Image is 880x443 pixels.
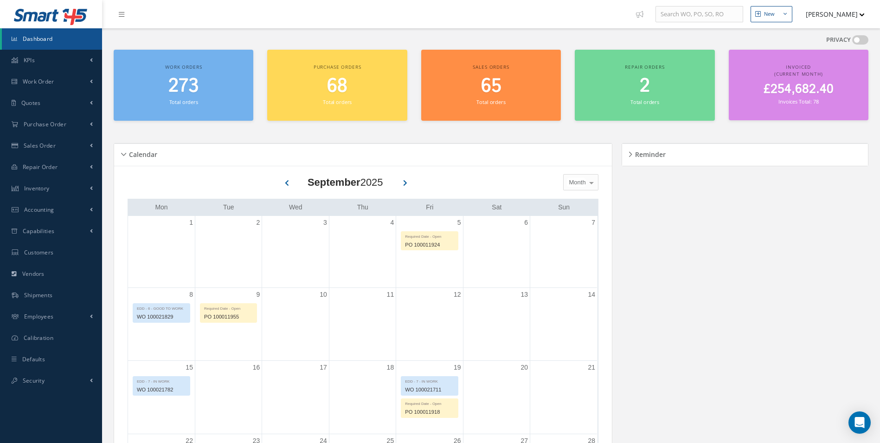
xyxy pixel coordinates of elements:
[530,287,597,361] td: September 14, 2025
[401,232,457,240] div: Required Date - Open
[308,175,383,190] div: 2025
[473,64,509,70] span: Sales orders
[200,312,257,322] div: PO 100011955
[24,56,35,64] span: KPIs
[21,99,41,107] span: Quotes
[632,148,666,159] h5: Reminder
[321,216,329,229] a: September 3, 2025
[262,287,329,361] td: September 10, 2025
[200,304,257,312] div: Required Date - Open
[355,202,370,213] a: Thursday
[133,304,190,312] div: EDD - 6 - GOOD TO WORK
[826,35,851,45] label: PRIVACY
[401,407,457,417] div: PO 100011918
[114,50,253,121] a: Work orders 273 Total orders
[128,216,195,288] td: September 1, 2025
[24,142,56,150] span: Sales Order
[262,361,329,434] td: September 17, 2025
[586,361,597,374] a: September 21, 2025
[184,361,195,374] a: September 15, 2025
[255,216,262,229] a: September 2, 2025
[463,287,530,361] td: September 13, 2025
[195,287,262,361] td: September 9, 2025
[329,216,396,288] td: September 4, 2025
[23,163,58,171] span: Repair Order
[401,399,457,407] div: Required Date - Open
[168,73,199,99] span: 273
[556,202,572,213] a: Sunday
[126,148,157,159] h5: Calendar
[308,176,360,188] b: September
[169,98,198,105] small: Total orders
[476,98,505,105] small: Total orders
[424,202,435,213] a: Friday
[519,361,530,374] a: September 20, 2025
[323,98,352,105] small: Total orders
[630,98,659,105] small: Total orders
[153,202,169,213] a: Monday
[590,216,597,229] a: September 7, 2025
[456,216,463,229] a: September 5, 2025
[530,216,597,288] td: September 7, 2025
[586,288,597,301] a: September 14, 2025
[133,384,190,395] div: WO 100021782
[778,98,818,105] small: Invoices Total: 78
[195,216,262,288] td: September 2, 2025
[463,216,530,288] td: September 6, 2025
[314,64,361,70] span: Purchase orders
[251,361,262,374] a: September 16, 2025
[751,6,792,22] button: New
[522,216,530,229] a: September 6, 2025
[128,361,195,434] td: September 15, 2025
[329,361,396,434] td: September 18, 2025
[23,227,55,235] span: Capabilities
[23,35,53,43] span: Dashboard
[24,206,54,214] span: Accounting
[640,73,650,99] span: 2
[401,377,457,384] div: EDD - 7 - IN WORK
[396,287,463,361] td: September 12, 2025
[318,361,329,374] a: September 17, 2025
[262,216,329,288] td: September 3, 2025
[401,240,457,250] div: PO 100011924
[655,6,743,23] input: Search WO, PO, SO, RO
[23,78,54,85] span: Work Order
[797,5,865,23] button: [PERSON_NAME]
[128,287,195,361] td: September 8, 2025
[764,80,834,98] span: £254,682.40
[24,334,53,342] span: Calibration
[764,10,775,18] div: New
[329,287,396,361] td: September 11, 2025
[133,312,190,322] div: WO 100021829
[385,288,396,301] a: September 11, 2025
[421,50,561,121] a: Sales orders 65 Total orders
[24,248,54,256] span: Customers
[463,361,530,434] td: September 20, 2025
[23,377,45,384] span: Security
[24,120,66,128] span: Purchase Order
[848,411,871,434] div: Open Intercom Messenger
[22,270,45,278] span: Vendors
[481,73,501,99] span: 65
[287,202,304,213] a: Wednesday
[24,291,53,299] span: Shipments
[165,64,202,70] span: Work orders
[625,64,664,70] span: Repair orders
[729,50,868,120] a: Invoiced (Current Month) £254,682.40 Invoices Total: 78
[267,50,407,121] a: Purchase orders 68 Total orders
[519,288,530,301] a: September 13, 2025
[452,288,463,301] a: September 12, 2025
[133,377,190,384] div: EDD - 7 - IN WORK
[195,361,262,434] td: September 16, 2025
[327,73,347,99] span: 68
[187,216,195,229] a: September 1, 2025
[774,71,823,77] span: (Current Month)
[530,361,597,434] td: September 21, 2025
[401,384,457,395] div: WO 100021711
[396,361,463,434] td: September 19, 2025
[24,313,54,320] span: Employees
[318,288,329,301] a: September 10, 2025
[24,184,50,192] span: Inventory
[255,288,262,301] a: September 9, 2025
[388,216,396,229] a: September 4, 2025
